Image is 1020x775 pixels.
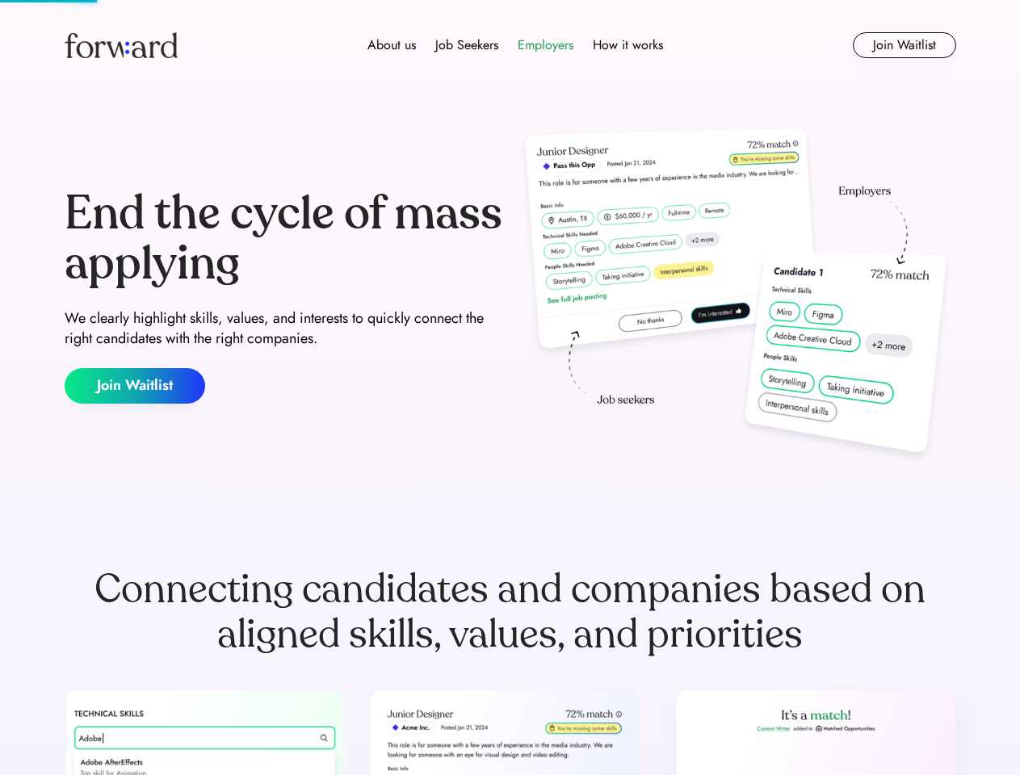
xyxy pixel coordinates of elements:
[593,36,663,55] div: How it works
[65,368,205,404] button: Join Waitlist
[367,36,416,55] div: About us
[65,308,504,349] div: We clearly highlight skills, values, and interests to quickly connect the right candidates with t...
[853,32,956,58] button: Join Waitlist
[65,32,178,58] img: Forward logo
[517,123,956,470] img: hero-image.png
[518,36,573,55] div: Employers
[435,36,498,55] div: Job Seekers
[65,189,504,288] div: End the cycle of mass applying
[65,567,956,657] div: Connecting candidates and companies based on aligned skills, values, and priorities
